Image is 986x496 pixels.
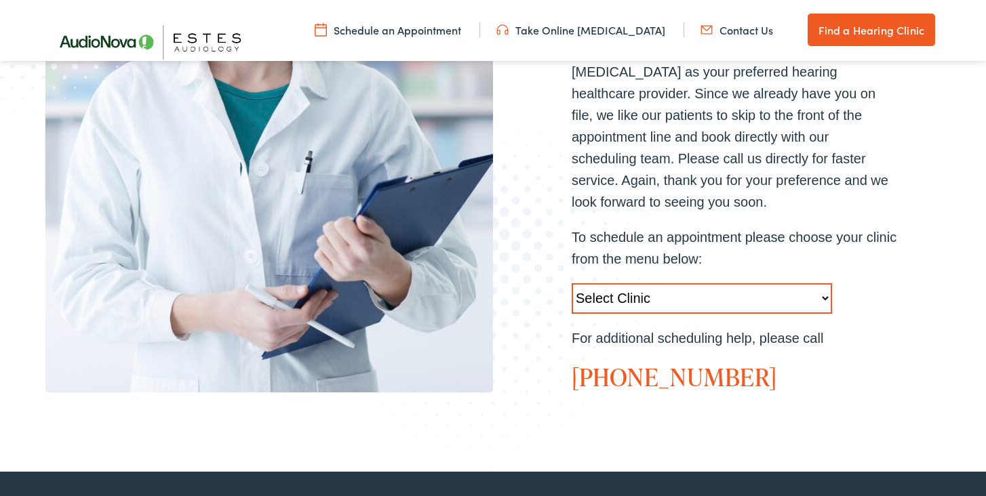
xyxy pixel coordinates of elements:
[572,226,897,270] p: To schedule an appointment please choose your clinic from the menu below:
[701,22,713,37] img: utility icon
[572,39,897,213] p: Thank you for choosing [PERSON_NAME] [MEDICAL_DATA] as your preferred hearing healthcare provider...
[701,22,773,37] a: Contact Us
[572,360,777,394] a: [PHONE_NUMBER]
[496,22,665,37] a: Take Online [MEDICAL_DATA]
[314,119,672,488] img: Bottom portion of a graphic image with a halftone pattern, adding to the site's aesthetic appeal.
[572,327,897,349] p: For additional scheduling help, please call
[808,14,935,46] a: Find a Hearing Clinic
[315,22,327,37] img: utility icon
[315,22,461,37] a: Schedule an Appointment
[496,22,509,37] img: utility icon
